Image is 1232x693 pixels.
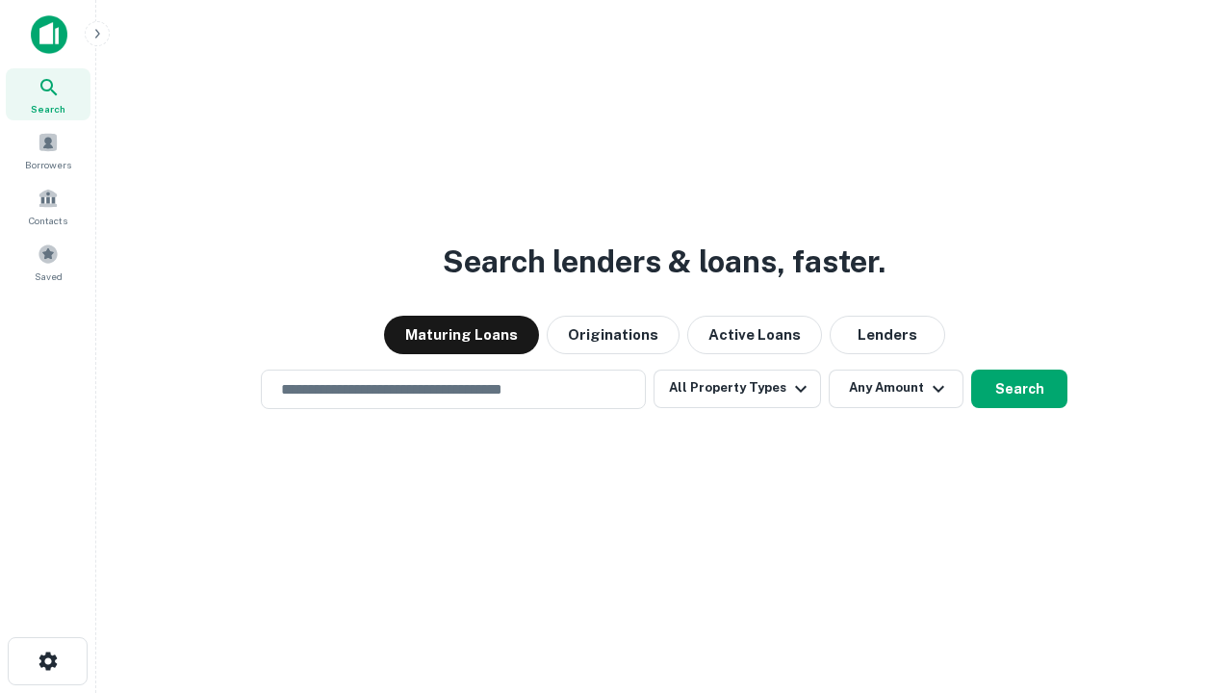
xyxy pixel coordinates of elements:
[687,316,822,354] button: Active Loans
[6,124,90,176] a: Borrowers
[830,316,945,354] button: Lenders
[6,68,90,120] a: Search
[547,316,680,354] button: Originations
[443,239,885,285] h3: Search lenders & loans, faster.
[384,316,539,354] button: Maturing Loans
[31,15,67,54] img: capitalize-icon.png
[1136,539,1232,631] iframe: Chat Widget
[31,101,65,116] span: Search
[654,370,821,408] button: All Property Types
[29,213,67,228] span: Contacts
[6,236,90,288] a: Saved
[35,269,63,284] span: Saved
[6,180,90,232] a: Contacts
[971,370,1067,408] button: Search
[25,157,71,172] span: Borrowers
[829,370,963,408] button: Any Amount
